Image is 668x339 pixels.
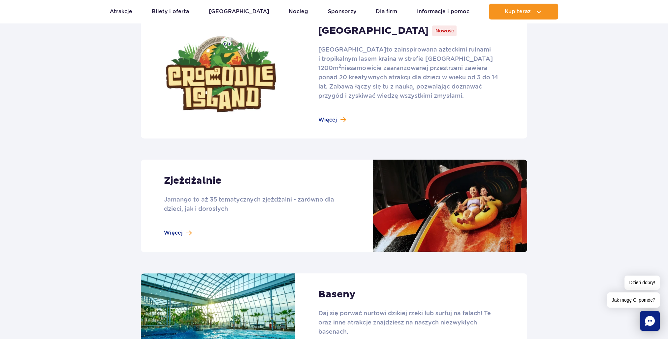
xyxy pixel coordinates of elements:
[289,4,308,19] a: Nocleg
[607,292,660,308] span: Jak mogę Ci pomóc?
[376,4,397,19] a: Dla firm
[489,4,558,19] button: Kup teraz
[417,4,469,19] a: Informacje i pomoc
[505,9,531,15] span: Kup teraz
[624,276,660,290] span: Dzień dobry!
[152,4,189,19] a: Bilety i oferta
[640,311,660,331] div: Chat
[110,4,132,19] a: Atrakcje
[328,4,356,19] a: Sponsorzy
[209,4,269,19] a: [GEOGRAPHIC_DATA]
